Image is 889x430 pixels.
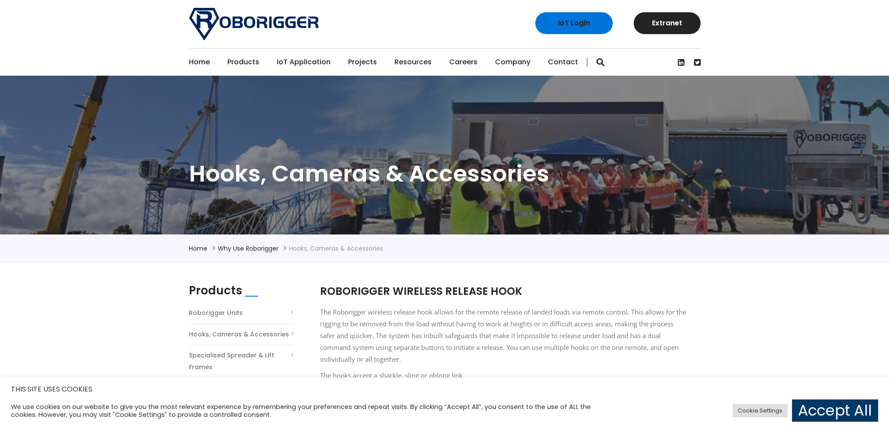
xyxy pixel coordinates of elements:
div: We use cookies on our website to give you the most relevant experience by remembering your prefer... [11,403,618,419]
a: Hooks, Cameras & Accessories [189,329,289,340]
h1: Hooks, Cameras & Accessories [189,159,701,189]
img: Roborigger [189,8,318,40]
a: Accept All [792,399,878,422]
a: Home [189,49,210,76]
p: The Roborigger wireless release hook allows for the remote release of landed loads via remote con... [320,306,687,365]
a: Company [495,49,530,76]
a: Projects [348,49,377,76]
a: Resources [394,49,432,76]
p: The hooks accept a shackle, sling or oblong link. [320,370,687,381]
h5: THIS SITE USES COOKIES [11,384,878,395]
a: Careers [449,49,478,76]
a: Specialised Spreader & Lift Frames [189,350,294,373]
a: IoT Login [535,12,613,34]
a: Cookie Settings [732,404,788,417]
a: Products [227,49,259,76]
a: Why use Roborigger [218,244,279,253]
h2: Products [189,284,242,297]
li: Hooks, Cameras & Accessories [289,243,383,254]
a: IoT Application [277,49,331,76]
a: Extranet [634,12,701,34]
a: Home [189,244,207,253]
span: ROBORIGGER WIRELESS RELEASE HOOK [320,284,522,298]
a: Roborigger Units [189,307,243,319]
a: Contact [548,49,578,76]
